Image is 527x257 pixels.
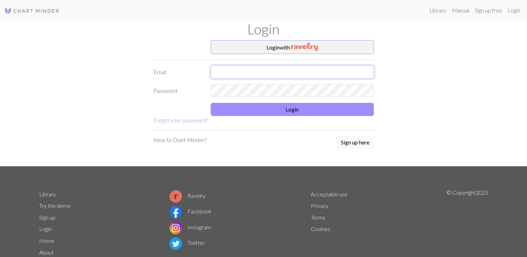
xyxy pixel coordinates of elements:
a: Sign up here [336,136,374,150]
a: Cookies [311,225,330,232]
a: Forgot your password? [153,117,208,123]
a: Library [39,191,56,197]
a: Acceptable use [311,191,348,197]
a: Instagram [169,224,211,230]
p: New to Chart Minder? [153,136,207,144]
img: Instagram logo [169,222,182,234]
label: Password [149,84,207,97]
button: Sign up here [336,136,374,149]
a: Facebook [169,208,212,214]
img: Ravelry [291,43,318,51]
a: Manual [449,3,472,17]
img: Logo [4,7,60,15]
a: Sign up free [472,3,505,17]
a: About [39,249,54,256]
button: Login [211,103,374,116]
a: Privacy [311,202,328,209]
a: Try the demo [39,202,71,209]
a: Ravelry [169,192,205,199]
a: Sign up [39,214,55,221]
a: Library [427,3,449,17]
img: Twitter logo [169,237,182,250]
a: Login [39,225,52,232]
h1: Login [35,21,492,37]
a: Terms [311,214,325,221]
img: Facebook logo [169,206,182,218]
a: Login [505,3,523,17]
img: Ravelry logo [169,190,182,203]
a: Home [39,237,54,244]
a: Twitter [169,239,205,246]
label: Email [149,65,207,79]
button: Loginwith [211,40,374,54]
